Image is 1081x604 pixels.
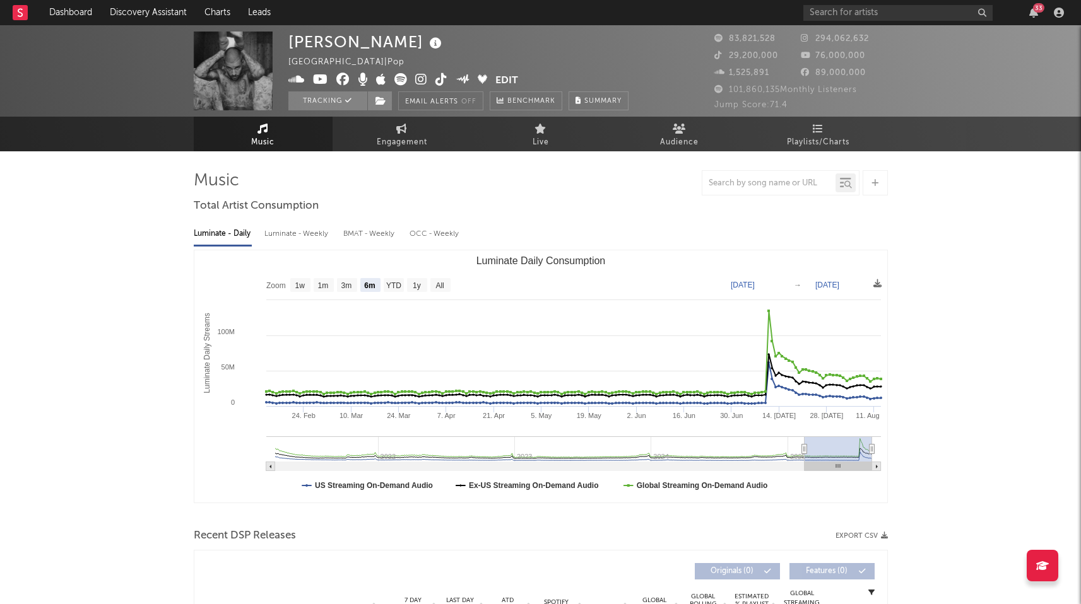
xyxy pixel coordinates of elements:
div: Luminate - Daily [194,223,252,245]
span: 29,200,000 [714,52,778,60]
text: 10. Mar [339,412,363,419]
span: Playlists/Charts [787,135,849,150]
text: [DATE] [815,281,839,289]
button: 33 [1029,8,1038,18]
text: 6m [364,281,375,290]
button: Originals(0) [695,563,780,579]
span: Music [251,135,275,150]
div: [GEOGRAPHIC_DATA] | Pop [288,55,419,70]
span: 1,525,891 [714,69,769,77]
div: OCC - Weekly [410,223,460,245]
text: Luminate Daily Streams [202,313,211,393]
input: Search by song name or URL [702,178,836,189]
span: 101,860,135 Monthly Listeners [714,86,857,94]
text: 5. May [531,412,552,419]
text: 3m [341,281,351,290]
a: Live [471,117,610,151]
text: Luminate Daily Consumption [476,255,605,266]
svg: Luminate Daily Consumption [194,250,887,502]
a: Music [194,117,333,151]
text: 0 [230,398,234,406]
span: 294,062,632 [801,35,869,43]
text: 14. [DATE] [762,412,796,419]
button: Features(0) [789,563,875,579]
button: Summary [569,91,629,110]
span: 76,000,000 [801,52,865,60]
span: Benchmark [507,94,555,109]
a: Benchmark [490,91,562,110]
a: Audience [610,117,749,151]
text: [DATE] [731,281,755,289]
div: BMAT - Weekly [343,223,397,245]
text: 24. Feb [292,412,315,419]
text: 2. Jun [627,412,646,419]
span: 89,000,000 [801,69,866,77]
text: YTD [386,281,401,290]
text: 24. Mar [387,412,411,419]
text: 28. [DATE] [810,412,843,419]
span: Recent DSP Releases [194,528,296,543]
em: Off [461,98,476,105]
div: [PERSON_NAME] [288,32,445,52]
span: Audience [660,135,699,150]
span: 83,821,528 [714,35,776,43]
text: 50M [221,363,234,371]
text: 100M [217,328,235,335]
div: Luminate - Weekly [264,223,331,245]
text: Ex-US Streaming On-Demand Audio [468,481,598,490]
span: Jump Score: 71.4 [714,101,788,109]
text: 30. Jun [720,412,743,419]
span: Summary [584,98,622,105]
button: Edit [495,73,518,89]
a: Playlists/Charts [749,117,888,151]
text: 7. Apr [437,412,455,419]
button: Export CSV [836,532,888,540]
text: → [794,281,801,289]
span: Features ( 0 ) [798,567,856,575]
input: Search for artists [803,5,993,21]
text: 1m [317,281,328,290]
text: Global Streaming On-Demand Audio [636,481,767,490]
text: 16. Jun [672,412,695,419]
text: 21. Apr [483,412,505,419]
a: Engagement [333,117,471,151]
span: Originals ( 0 ) [703,567,761,575]
text: All [435,281,444,290]
div: 33 [1033,3,1044,13]
text: 11. Aug [856,412,879,419]
text: US Streaming On-Demand Audio [315,481,433,490]
text: Zoom [266,281,286,290]
text: 19. May [576,412,601,419]
span: Engagement [377,135,427,150]
span: Live [533,135,549,150]
text: 1w [295,281,305,290]
button: Tracking [288,91,367,110]
button: Email AlertsOff [398,91,483,110]
span: Total Artist Consumption [194,199,319,214]
text: 1y [413,281,421,290]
